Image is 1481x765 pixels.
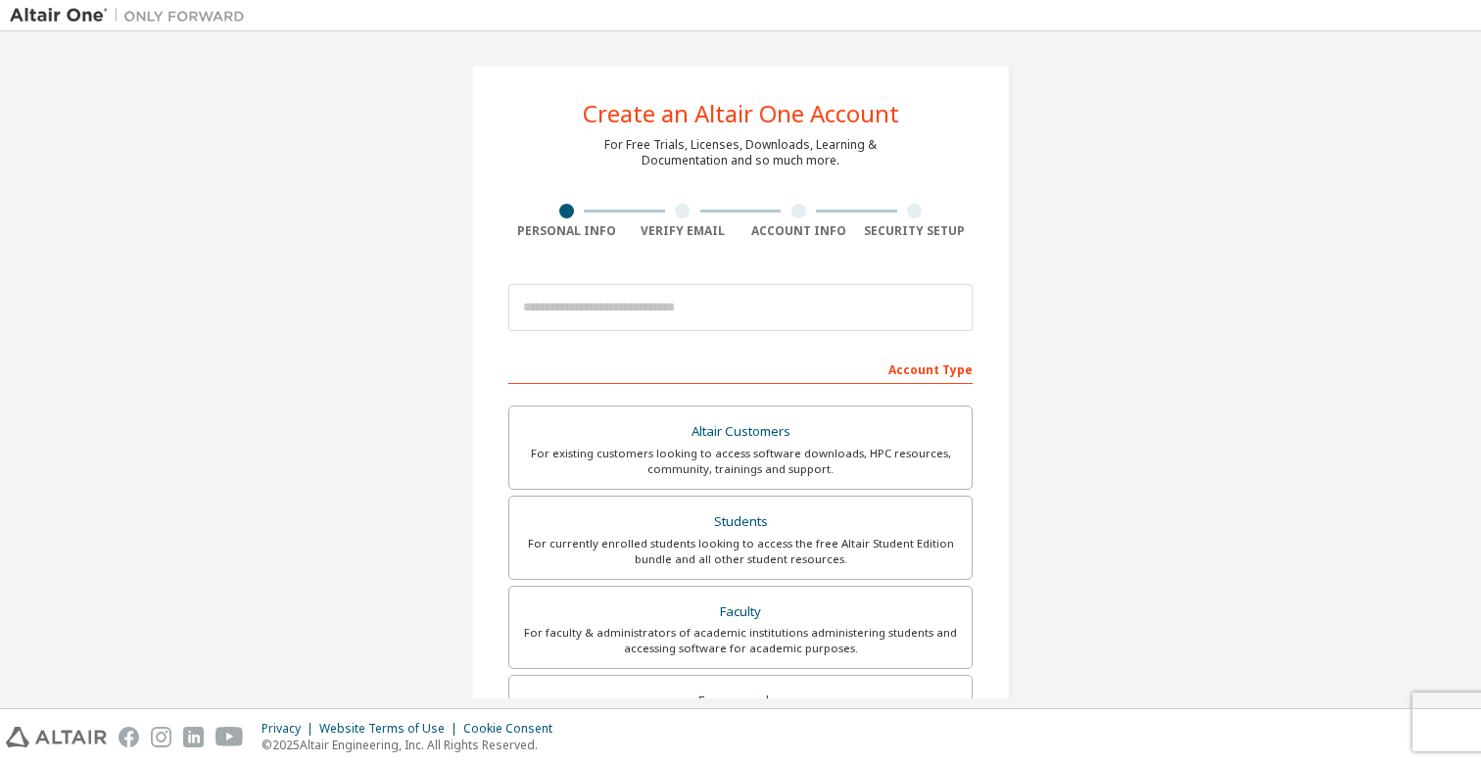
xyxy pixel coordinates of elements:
div: Altair Customers [521,418,960,446]
div: For faculty & administrators of academic institutions administering students and accessing softwa... [521,625,960,656]
img: youtube.svg [215,727,244,747]
div: Privacy [262,721,319,737]
div: Faculty [521,598,960,626]
div: Security Setup [857,223,974,239]
img: altair_logo.svg [6,727,107,747]
div: Verify Email [625,223,741,239]
div: Account Info [740,223,857,239]
div: Create an Altair One Account [583,102,899,125]
div: Students [521,508,960,536]
div: Personal Info [508,223,625,239]
img: Altair One [10,6,255,25]
div: For currently enrolled students looking to access the free Altair Student Edition bundle and all ... [521,536,960,567]
img: facebook.svg [119,727,139,747]
div: For existing customers looking to access software downloads, HPC resources, community, trainings ... [521,446,960,477]
p: © 2025 Altair Engineering, Inc. All Rights Reserved. [262,737,564,753]
div: Website Terms of Use [319,721,463,737]
div: Everyone else [521,688,960,715]
img: instagram.svg [151,727,171,747]
div: Account Type [508,353,973,384]
div: Cookie Consent [463,721,564,737]
div: For Free Trials, Licenses, Downloads, Learning & Documentation and so much more. [604,137,877,168]
img: linkedin.svg [183,727,204,747]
